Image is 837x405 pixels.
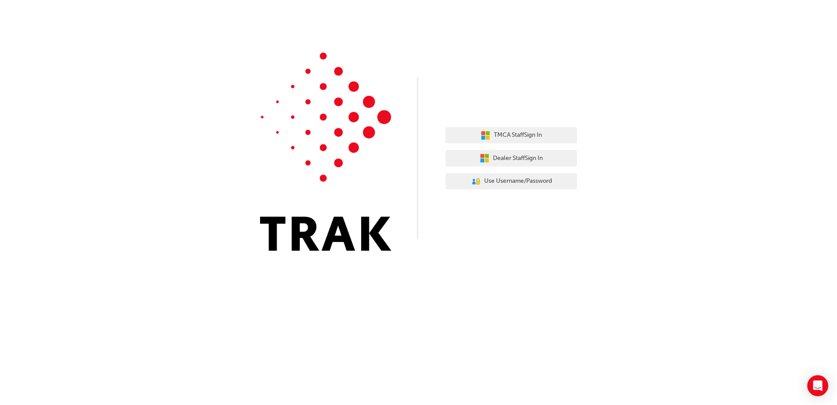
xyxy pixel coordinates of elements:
[807,375,828,396] div: Open Intercom Messenger
[494,130,542,140] span: TMCA Staff Sign In
[446,150,577,167] button: Dealer StaffSign In
[446,127,577,144] button: TMCA StaffSign In
[493,153,543,163] span: Dealer Staff Sign In
[484,176,552,186] span: Use Username/Password
[260,53,391,251] img: Trak
[446,173,577,190] button: Use Username/Password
